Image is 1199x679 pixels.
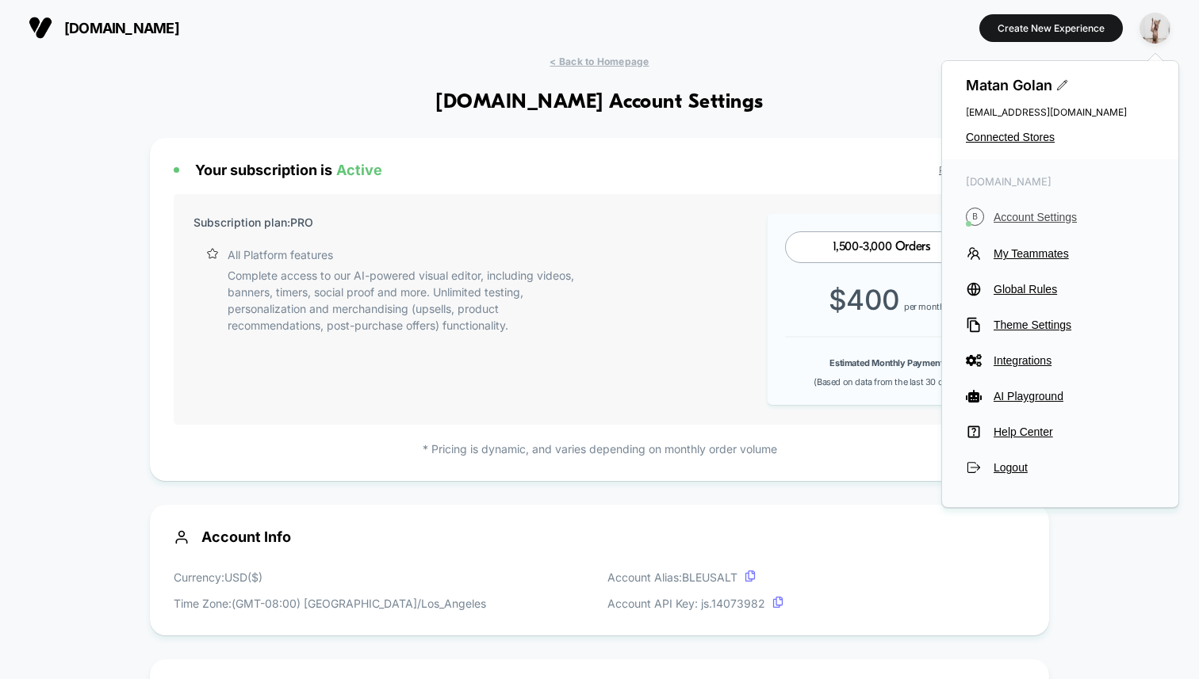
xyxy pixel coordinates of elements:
[336,162,382,178] span: Active
[966,106,1155,118] span: [EMAIL_ADDRESS][DOMAIN_NAME]
[904,301,944,312] span: per month
[174,569,486,586] p: Currency: USD ( $ )
[939,164,995,176] a: Pricing Page
[1135,12,1175,44] button: ppic
[966,208,984,226] i: B
[24,15,184,40] button: [DOMAIN_NAME]
[174,528,1025,545] span: Account Info
[435,91,763,114] h1: [DOMAIN_NAME] Account Settings
[1140,13,1170,44] img: ppic
[966,388,1155,404] button: AI Playground
[994,461,1155,474] span: Logout
[966,246,1155,261] button: My Teammates
[814,376,959,387] span: (Based on data from the last 30 days)
[829,283,900,316] span: $ 400
[994,247,1155,260] span: My Teammates
[966,175,1155,188] span: [DOMAIN_NAME]
[994,211,1155,223] span: Account Settings
[193,214,313,231] p: Subscription plan: PRO
[174,595,486,612] p: Time Zone: (GMT-08:00) [GEOGRAPHIC_DATA]/Los_Angeles
[174,441,1025,457] p: * Pricing is dynamic, and varies depending on monthly order volume
[966,77,1155,93] span: Matan Golan
[966,131,1155,143] button: Connected Stores
[829,357,943,368] b: Estimated Monthly Payment
[607,595,783,612] p: Account API Key: js. 14073982
[994,319,1155,331] span: Theme Settings
[803,240,959,255] div: 1,500-3,000 Orders
[966,460,1155,475] button: Logout
[228,267,592,334] p: Complete access to our AI-powered visual editor, including videos, banners, timers, social proof ...
[994,283,1155,296] span: Global Rules
[607,569,783,586] p: Account Alias: BLEUSALT
[994,425,1155,438] span: Help Center
[228,246,333,263] p: All Platform features
[966,424,1155,440] button: Help Center
[994,390,1155,402] span: AI Playground
[195,162,382,178] span: Your subscription is
[979,14,1123,42] button: Create New Experience
[966,281,1155,297] button: Global Rules
[966,353,1155,368] button: Integrations
[29,16,52,40] img: Visually logo
[64,20,179,36] span: [DOMAIN_NAME]
[550,55,649,67] span: < Back to Homepage
[994,354,1155,367] span: Integrations
[966,317,1155,333] button: Theme Settings
[966,208,1155,226] button: BAccount Settings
